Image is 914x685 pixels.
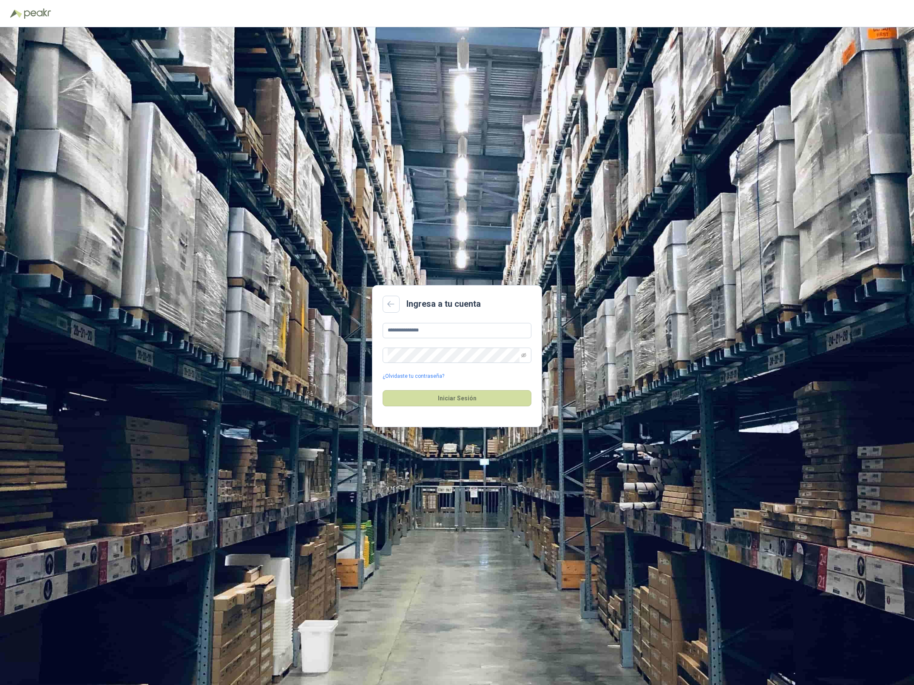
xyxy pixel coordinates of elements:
img: Logo [10,9,22,18]
img: Peakr [24,9,51,19]
h2: Ingresa a tu cuenta [406,297,481,311]
button: Iniciar Sesión [383,390,531,406]
a: ¿Olvidaste tu contraseña? [383,372,444,380]
span: eye-invisible [521,353,526,358]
